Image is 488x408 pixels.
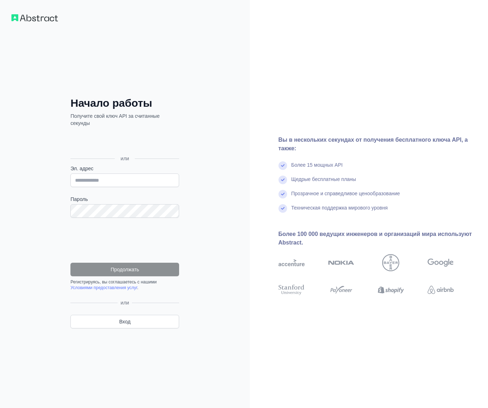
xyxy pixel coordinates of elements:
[70,113,159,126] ya-tr-span: Получите свой ключ API за считанные секунды
[11,14,58,21] img: Рабочий процесс
[120,300,129,306] ya-tr-span: или
[67,135,181,150] iframe: Кнопка «Войти с помощью аккаунта Google»
[278,137,468,151] ya-tr-span: Вы в нескольких секундах от получения бесплатного ключа API, а также:
[120,156,129,161] ya-tr-span: или
[70,285,137,290] a: Условиями предоставления услуг
[428,283,454,297] img: airbnb
[70,279,157,284] ya-tr-span: Регистрируясь, вы соглашаетесь с нашими
[291,162,343,168] ya-tr-span: Более 15 мощных API
[110,266,139,273] ya-tr-span: Продолжать
[328,254,354,271] img: nokia
[278,176,287,184] img: отметьте галочкой
[291,205,388,211] ya-tr-span: Техническая поддержка мирового уровня
[278,204,287,213] img: отметьте галочкой
[278,231,472,246] ya-tr-span: Более 100 000 ведущих инженеров и организаций мира используют Abstract.
[378,283,404,297] img: Shopify
[291,176,356,182] ya-tr-span: Щедрые бесплатные планы
[70,166,93,171] ya-tr-span: Эл. адрес
[382,254,399,271] img: байер
[278,283,305,297] img: стэнфордский университет
[70,263,179,276] button: Продолжать
[278,190,287,198] img: отметьте галочкой
[428,254,454,271] img: Google
[119,318,130,325] ya-tr-span: Вход
[70,226,179,254] iframe: reCAPTCHA
[278,254,305,271] img: акцентировать
[70,97,152,109] ya-tr-span: Начало работы
[328,283,354,297] img: платежный агент
[291,191,400,196] ya-tr-span: Прозрачное и справедливое ценообразование
[70,196,88,202] ya-tr-span: Пароль
[70,315,179,328] a: Вход
[278,161,287,170] img: отметьте галочкой
[137,285,138,290] ya-tr-span: .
